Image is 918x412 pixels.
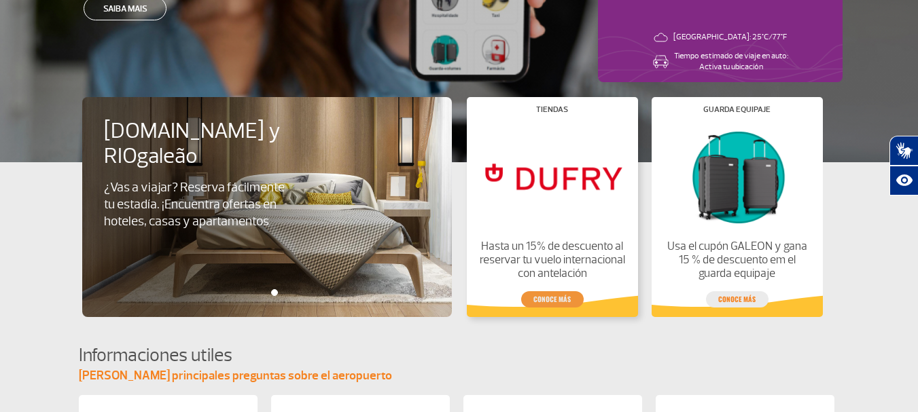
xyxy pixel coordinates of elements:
[889,136,918,166] button: Abrir tradutor de língua de sinais.
[104,119,320,169] h4: [DOMAIN_NAME] y RIOgaleão
[889,166,918,195] button: Abrir recursos assistivos.
[889,136,918,195] div: Plugin de acessibilidade da Hand Talk.
[663,124,811,229] img: Guarda equipaje
[706,291,769,307] a: conoce más
[79,368,840,384] p: [PERSON_NAME] principales preguntas sobre el aeropuerto
[521,291,584,307] a: conoce más
[536,106,568,113] h4: Tiendas
[79,343,840,368] h4: Informaciones utiles
[673,32,787,43] p: [GEOGRAPHIC_DATA]: 25°C/77°F
[104,179,297,230] p: ¿Vas a viajar? Reserva fácilmente tu estadía. ¡Encuentra ofertas en hoteles, casas y apartamentos
[663,240,811,280] p: Usa el cupón GALEON y gana 15 % de descuento em el guarda equipaje
[703,106,771,113] h4: Guarda equipaje
[478,124,626,229] img: Tiendas
[674,51,788,73] p: Tiempo estimado de viaje en auto: Activa tu ubicación
[104,119,430,230] a: [DOMAIN_NAME] y RIOgaleão¿Vas a viajar? Reserva fácilmente tu estadía. ¡Encuentra ofertas en hote...
[478,240,626,280] p: Hasta un 15% de descuento al reservar tu vuelo internacional con antelación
